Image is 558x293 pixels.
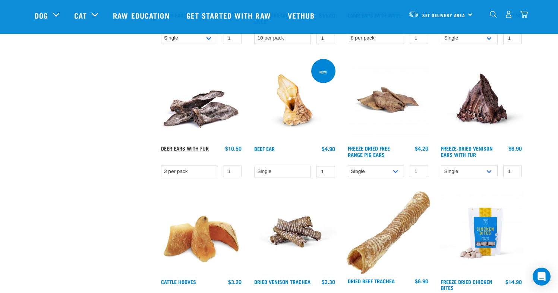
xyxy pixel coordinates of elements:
div: $3.30 [322,279,335,285]
img: Pile Of Cattle Hooves Treats For Dogs [159,191,244,275]
input: 1 [223,166,242,177]
img: home-icon-1@2x.png [490,11,497,18]
input: 1 [503,32,522,44]
a: Get started with Raw [179,0,280,30]
img: Raw Essentials Freeze Dried Deer Ears With Fur [439,57,524,142]
img: Stack of treats for pets including venison trachea [252,191,337,275]
img: Beef ear [252,57,337,142]
div: $4.90 [322,146,335,152]
div: Open Intercom Messenger [533,268,551,286]
div: $4.20 [415,145,428,151]
div: $6.90 [508,145,522,151]
a: Raw Education [105,0,179,30]
a: Vethub [280,0,324,30]
a: Beef Ear [254,147,275,150]
a: Freeze Dried Chicken Bites [441,280,492,289]
a: Dog [35,10,48,21]
input: 1 [503,166,522,177]
input: 1 [410,32,428,44]
span: Set Delivery Area [422,14,466,16]
div: $10.50 [225,145,242,151]
div: new! [316,66,330,78]
a: Dried Beef Trachea [348,280,395,282]
a: Freeze-Dried Venison Ears with Fur [441,147,493,155]
img: home-icon@2x.png [520,10,528,18]
div: $6.90 [415,278,428,284]
a: Deer Ears with Fur [161,147,209,149]
input: 1 [316,166,335,177]
img: Pigs Ears [346,57,431,142]
input: 1 [223,32,242,44]
input: 1 [410,166,428,177]
a: Freeze Dried Free Range Pig Ears [348,147,390,155]
a: Dried Venison Trachea [254,280,310,283]
img: RE Product Shoot 2023 Nov8581 [439,191,524,275]
div: $3.20 [228,279,242,285]
img: Pile Of Furry Deer Ears For Pets [159,57,244,142]
a: Cattle Hooves [161,280,196,283]
img: user.png [505,10,513,18]
img: Trachea [346,191,431,274]
div: $14.90 [505,279,522,285]
img: van-moving.png [409,11,419,18]
a: Cat [74,10,87,21]
input: 1 [316,32,335,44]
